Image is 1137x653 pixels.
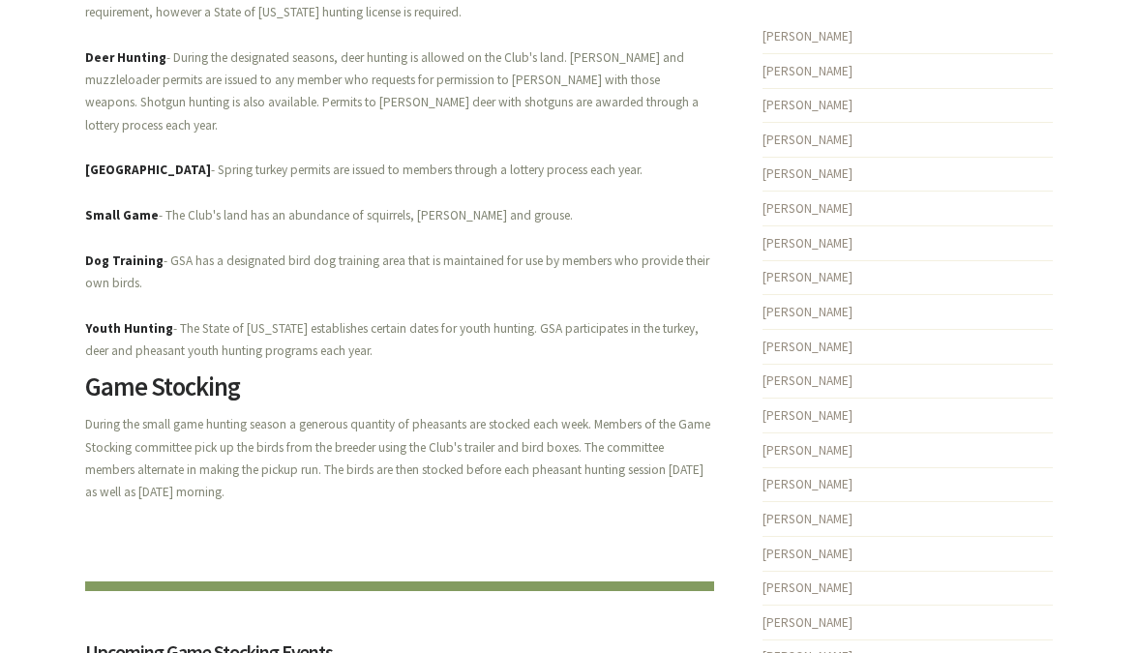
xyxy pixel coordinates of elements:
[763,235,853,252] a: [PERSON_NAME]
[85,49,166,66] strong: Deer Hunting
[763,97,853,113] a: [PERSON_NAME]
[85,413,714,503] p: During the small game hunting season a generous quantity of pheasants are stocked each week. Memb...
[763,579,853,596] a: [PERSON_NAME]
[763,269,853,285] a: [PERSON_NAME]
[763,339,853,355] a: [PERSON_NAME]
[763,63,853,79] a: [PERSON_NAME]
[85,162,211,178] strong: [GEOGRAPHIC_DATA]
[763,200,853,217] a: [PERSON_NAME]
[763,511,853,527] a: [PERSON_NAME]
[85,207,159,223] strong: Small Game
[763,476,853,492] a: [PERSON_NAME]
[763,442,853,459] a: [PERSON_NAME]
[85,252,164,269] strong: Dog Training
[763,372,853,389] a: [PERSON_NAME]
[763,407,853,424] a: [PERSON_NAME]
[85,374,714,413] h2: Game Stocking
[763,132,853,148] a: [PERSON_NAME]
[763,304,853,320] a: [PERSON_NAME]
[763,28,853,45] a: [PERSON_NAME]
[763,614,853,631] a: [PERSON_NAME]
[85,320,173,337] strong: Youth Hunting
[763,546,853,562] a: [PERSON_NAME]
[763,165,853,182] a: [PERSON_NAME]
